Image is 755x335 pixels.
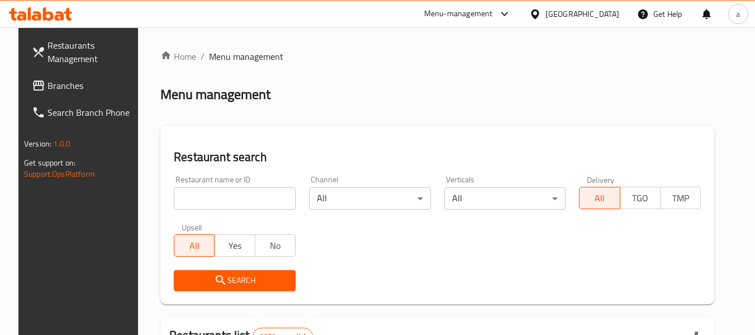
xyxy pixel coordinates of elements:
[579,187,620,209] button: All
[260,238,291,254] span: No
[660,187,701,209] button: TMP
[174,187,296,210] input: Search for restaurant name or ID..
[174,270,296,291] button: Search
[209,50,283,63] span: Menu management
[587,176,615,183] label: Delivery
[23,99,145,126] a: Search Branch Phone
[182,223,202,231] label: Upsell
[48,39,136,65] span: Restaurants Management
[424,7,493,21] div: Menu-management
[444,187,566,210] div: All
[160,50,714,63] nav: breadcrumb
[160,50,196,63] a: Home
[24,136,51,151] span: Version:
[736,8,740,20] span: a
[584,190,615,206] span: All
[23,32,145,72] a: Restaurants Management
[620,187,661,209] button: TGO
[48,106,136,119] span: Search Branch Phone
[625,190,656,206] span: TGO
[179,238,210,254] span: All
[53,136,70,151] span: 1.0.0
[174,149,701,166] h2: Restaurant search
[24,155,75,170] span: Get support on:
[214,234,255,257] button: Yes
[48,79,136,92] span: Branches
[201,50,205,63] li: /
[183,273,287,287] span: Search
[24,167,95,181] a: Support.OpsPlatform
[665,190,696,206] span: TMP
[219,238,250,254] span: Yes
[174,234,215,257] button: All
[23,72,145,99] a: Branches
[160,86,270,103] h2: Menu management
[545,8,619,20] div: [GEOGRAPHIC_DATA]
[309,187,431,210] div: All
[255,234,296,257] button: No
